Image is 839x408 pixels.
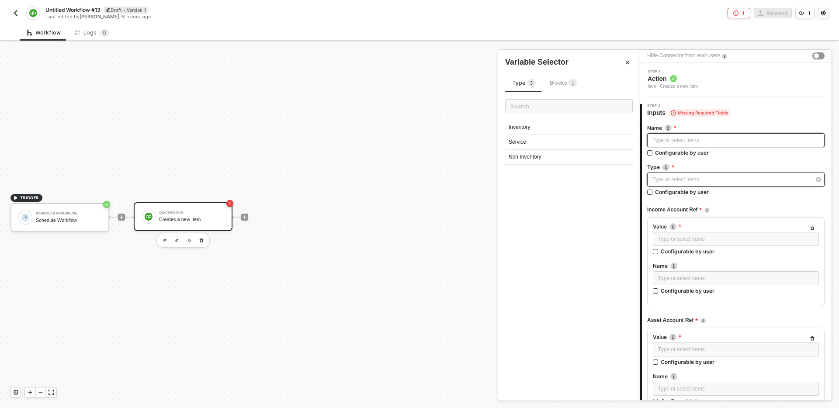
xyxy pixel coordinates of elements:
[550,80,577,86] span: Blocks
[505,99,633,113] input: Search
[647,52,720,60] div: Hide Connector from end-users
[10,8,21,18] button: back
[28,390,33,395] span: icon-play
[669,334,676,341] img: icon-info
[530,81,533,86] span: 3
[733,10,738,16] span: icon-error-page
[665,124,672,131] img: icon-info
[45,14,419,20] div: Last edited by - 6 hours ago
[647,315,698,326] span: Asset Account Ref
[653,333,819,341] label: Value
[661,287,714,294] div: Configurable by user
[647,108,730,117] span: Inputs
[653,373,819,380] label: Name
[670,373,677,380] img: icon-info
[75,28,109,37] div: Logs
[572,81,574,86] span: 1
[661,398,714,405] div: Configurable by user
[653,262,819,270] label: Name
[505,120,633,135] div: Inventory
[661,248,714,255] div: Configurable by user
[569,79,577,87] sup: 1
[512,80,536,86] span: Type
[647,104,730,107] span: Step 2
[648,83,698,90] div: Item - Creates a new Item
[653,223,819,230] label: Value
[104,7,148,14] div: Draft • Version 1
[700,318,706,323] img: icon-info
[795,8,815,18] button: 1
[505,135,633,150] div: Service
[655,188,709,196] div: Configurable by user
[38,390,43,395] span: icon-minus
[29,9,37,17] img: integration-icon
[728,8,750,18] button: 1
[647,124,825,131] label: Name
[100,28,109,37] sup: 0
[722,54,727,59] img: icon-info
[662,164,669,171] img: icon-info
[661,358,714,366] div: Configurable by user
[808,10,811,17] div: 1
[670,263,677,270] img: icon-info
[106,7,111,12] span: icon-edit
[45,6,101,14] span: Untitled Workflow #13
[648,74,698,83] span: Action
[821,10,826,16] span: icon-settings
[799,10,804,16] span: icon-versioning
[647,204,702,215] span: Income Account Ref
[27,29,61,36] div: Workflow
[742,10,745,17] div: 1
[669,223,676,230] img: icon-info
[12,10,19,17] img: back
[640,70,832,90] div: Step 1Action Item - Creates a new Item
[80,14,119,20] span: [PERSON_NAME]
[49,390,54,395] span: icon-expand
[669,109,730,117] span: Missing Required Fields
[704,207,710,213] img: icon-info
[648,70,698,73] span: Step 1
[754,8,792,18] button: Release
[527,79,536,87] sup: 3
[647,163,825,171] label: Type
[505,150,633,165] div: Non Inventory
[622,57,633,68] button: Close
[655,149,709,156] div: Configurable by user
[505,57,569,68] div: Variable Selector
